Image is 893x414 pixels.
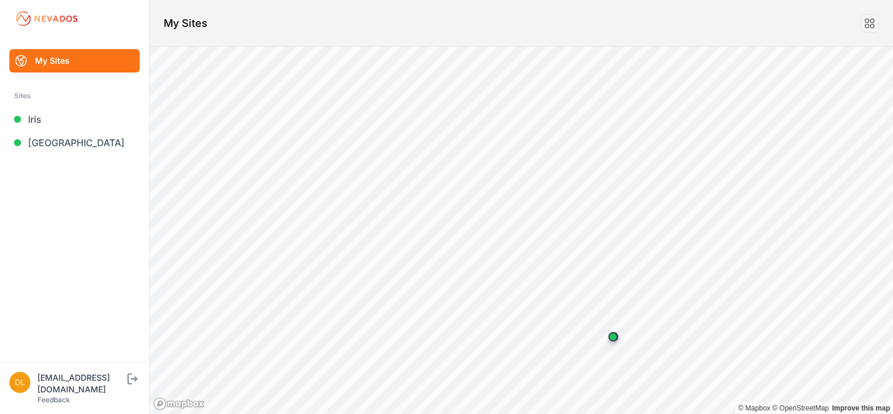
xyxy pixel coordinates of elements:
[153,397,205,410] a: Mapbox logo
[14,9,79,28] img: Nevados
[9,131,140,154] a: [GEOGRAPHIC_DATA]
[9,372,30,393] img: dlay@prim.com
[37,372,125,395] div: [EMAIL_ADDRESS][DOMAIN_NAME]
[832,404,890,412] a: Map feedback
[738,404,770,412] a: Mapbox
[37,395,70,404] a: Feedback
[9,108,140,131] a: Iris
[150,47,893,414] canvas: Map
[14,89,135,103] div: Sites
[772,404,829,412] a: OpenStreetMap
[601,325,625,349] div: Map marker
[164,15,207,32] h1: My Sites
[9,49,140,73] a: My Sites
